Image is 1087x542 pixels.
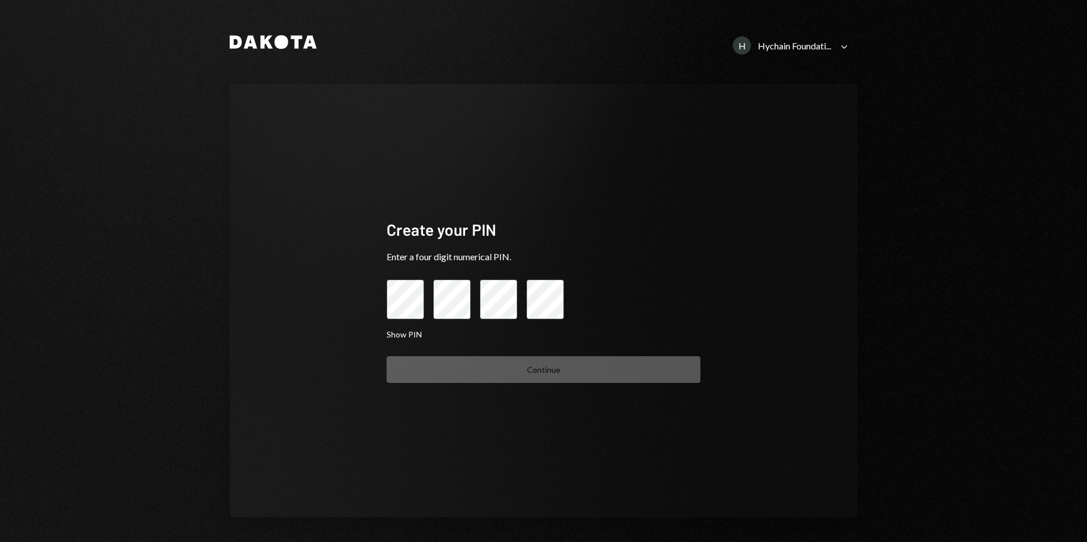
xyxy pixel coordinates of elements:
[387,280,424,319] input: pin code 1 of 4
[733,36,751,55] div: H
[758,40,831,51] div: Hychain Foundati...
[480,280,517,319] input: pin code 3 of 4
[387,219,700,241] div: Create your PIN
[387,250,700,264] div: Enter a four digit numerical PIN.
[387,330,422,340] button: Show PIN
[433,280,471,319] input: pin code 2 of 4
[526,280,564,319] input: pin code 4 of 4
